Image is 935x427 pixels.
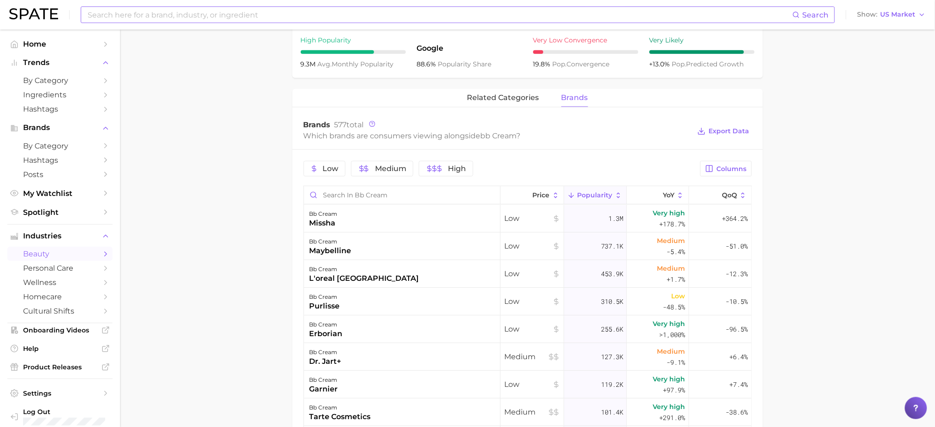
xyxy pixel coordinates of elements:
[310,411,371,422] div: tarte cosmetics
[310,347,341,358] div: bb cream
[481,131,517,140] span: bb cream
[23,408,140,416] span: Log Out
[689,186,751,204] button: QoQ
[23,264,97,273] span: personal care
[304,130,691,142] div: Which brands are consumers viewing alongside ?
[608,213,623,224] span: 1.3m
[7,342,113,356] a: Help
[7,37,113,51] a: Home
[672,60,744,68] span: predicted growth
[304,120,331,129] span: Brands
[709,127,750,135] span: Export Data
[504,296,560,307] span: Low
[803,11,829,19] span: Search
[553,60,567,68] abbr: popularity index
[858,12,878,17] span: Show
[717,165,747,173] span: Columns
[657,235,685,246] span: Medium
[23,59,97,67] span: Trends
[667,274,685,285] span: +1.7%
[7,229,113,243] button: Industries
[23,307,97,315] span: cultural shifts
[310,384,338,395] div: garnier
[23,90,97,99] span: Ingredients
[7,139,113,153] a: by Category
[23,389,97,397] span: Settings
[7,386,113,400] a: Settings
[23,40,97,48] span: Home
[601,241,623,252] span: 737.1k
[9,8,58,19] img: SPATE
[504,324,560,335] span: Low
[663,191,674,199] span: YoY
[310,374,338,385] div: bb cream
[334,120,364,129] span: total
[334,120,347,129] span: 577
[601,351,623,362] span: 127.3k
[310,245,351,256] div: maybelline
[23,249,97,258] span: beauty
[7,290,113,304] a: homecare
[7,275,113,290] a: wellness
[310,273,419,284] div: l'oreal [GEOGRAPHIC_DATA]
[660,219,685,230] span: +178.7%
[310,218,338,229] div: missha
[726,324,748,335] span: -96.5%
[660,412,685,423] span: +291.0%
[23,170,97,179] span: Posts
[695,125,751,138] button: Export Data
[7,102,113,116] a: Hashtags
[318,60,332,68] abbr: average
[310,356,341,367] div: dr. jart+
[564,186,627,204] button: Popularity
[323,165,339,172] span: Low
[653,208,685,219] span: Very high
[657,263,685,274] span: Medium
[726,296,748,307] span: -10.5%
[730,379,748,390] span: +7.4%
[504,407,560,418] span: Medium
[653,401,685,412] span: Very high
[23,105,97,113] span: Hashtags
[23,208,97,217] span: Spotlight
[726,241,748,252] span: -51.0%
[375,165,406,172] span: Medium
[504,379,560,390] span: Low
[561,94,588,102] span: brands
[7,247,113,261] a: beauty
[672,291,685,302] span: Low
[667,246,685,257] span: -5.4%
[417,60,438,68] span: 88.6%
[504,268,560,279] span: Low
[533,60,553,68] span: 19.8%
[23,189,97,198] span: My Watchlist
[7,186,113,201] a: My Watchlist
[649,35,755,46] div: Very Likely
[417,43,522,54] span: Google
[667,357,685,368] span: -9.1%
[304,186,500,204] input: Search in bb cream
[23,232,97,240] span: Industries
[722,213,748,224] span: +364.2%
[730,351,748,362] span: +6.4%
[7,304,113,318] a: cultural shifts
[553,60,610,68] span: convergence
[7,360,113,374] a: Product Releases
[301,35,406,46] div: High Popularity
[310,328,343,339] div: erborian
[500,186,564,204] button: Price
[23,292,97,301] span: homecare
[627,186,689,204] button: YoY
[7,73,113,88] a: by Category
[649,50,755,54] div: 9 / 10
[467,94,539,102] span: related categories
[304,260,751,288] button: bb creaml'oreal [GEOGRAPHIC_DATA]Low453.9kMedium+1.7%-12.3%
[23,156,97,165] span: Hashtags
[7,167,113,182] a: Posts
[310,319,343,330] div: bb cream
[23,326,97,334] span: Onboarding Videos
[601,296,623,307] span: 310.5k
[301,50,406,54] div: 7 / 10
[304,205,751,232] button: bb creammisshaLow1.3mVery high+178.7%+364.2%
[663,302,685,313] span: -48.5%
